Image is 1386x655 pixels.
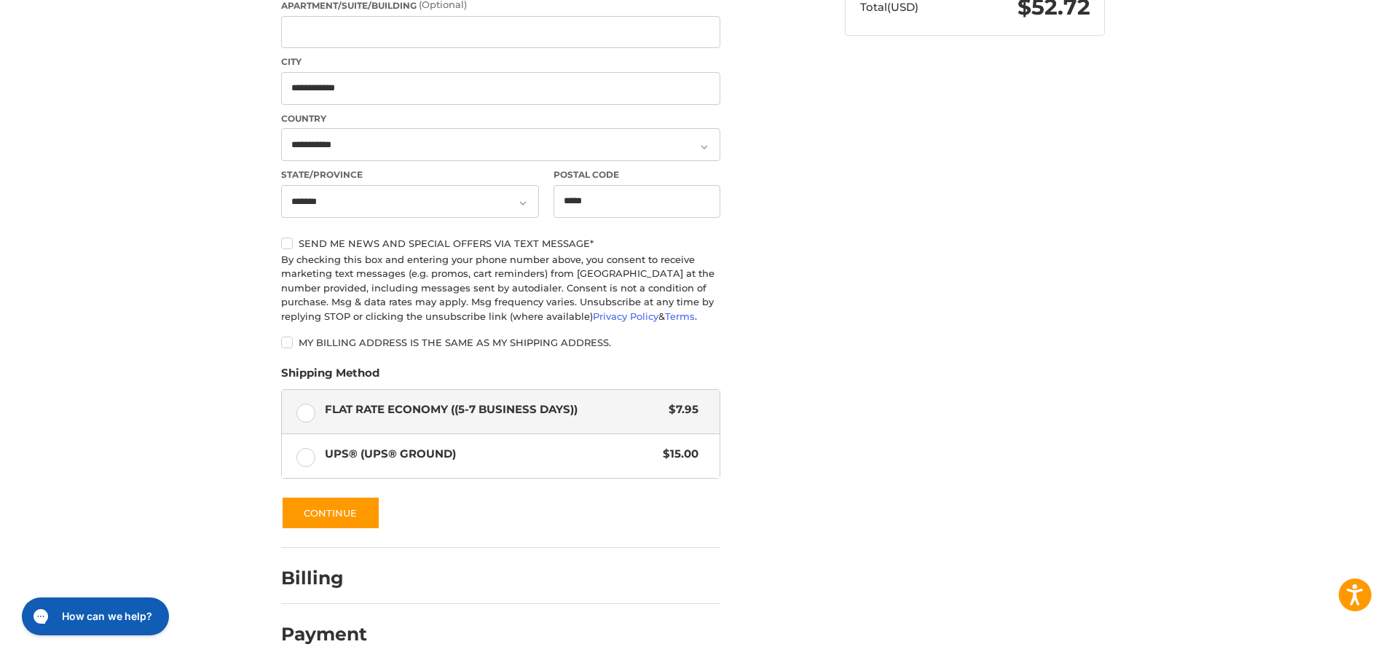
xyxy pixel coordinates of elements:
span: $15.00 [655,446,698,463]
button: Continue [281,496,380,530]
div: By checking this box and entering your phone number above, you consent to receive marketing text ... [281,253,720,324]
label: Country [281,112,720,125]
a: Privacy Policy [593,310,658,322]
label: Postal Code [554,168,721,181]
iframe: Gorgias live chat messenger [15,592,174,640]
label: City [281,55,720,68]
h2: Billing [281,567,366,589]
h2: Payment [281,623,367,646]
label: My billing address is the same as my shipping address. [281,337,720,348]
legend: Shipping Method [281,365,379,388]
a: Terms [665,310,695,322]
span: $7.95 [661,401,698,418]
span: Flat Rate Economy ((5-7 Business Days)) [325,401,662,418]
span: UPS® (UPS® Ground) [325,446,656,463]
label: Send me news and special offers via text message* [281,238,720,249]
label: State/Province [281,168,539,181]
